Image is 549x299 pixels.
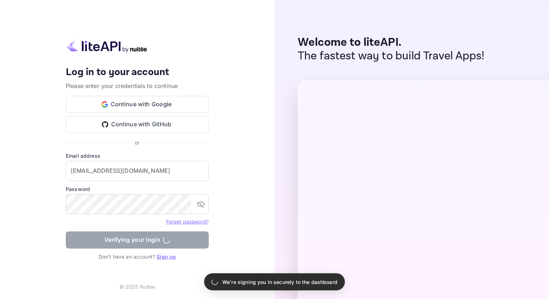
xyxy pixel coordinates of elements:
a: Forget password? [166,218,209,225]
label: Email address [66,152,209,160]
p: We're signing you in securely to the dashboard [222,278,337,286]
h4: Log in to your account [66,66,209,79]
p: Don't have an account? [66,253,209,260]
a: Forget password? [166,219,209,225]
p: Welcome to liteAPI. [298,36,485,49]
input: Enter your email address [66,161,209,181]
label: Password [66,185,209,193]
a: Sign up [157,254,176,260]
button: toggle password visibility [194,197,208,211]
p: Please enter your credentials to continue [66,82,209,90]
p: or [135,139,139,146]
button: Continue with Google [66,96,209,113]
p: © 2025 Nuitee [119,283,155,290]
img: liteapi [66,39,148,53]
button: Continue with GitHub [66,116,209,133]
p: The fastest way to build Travel Apps! [298,49,485,63]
